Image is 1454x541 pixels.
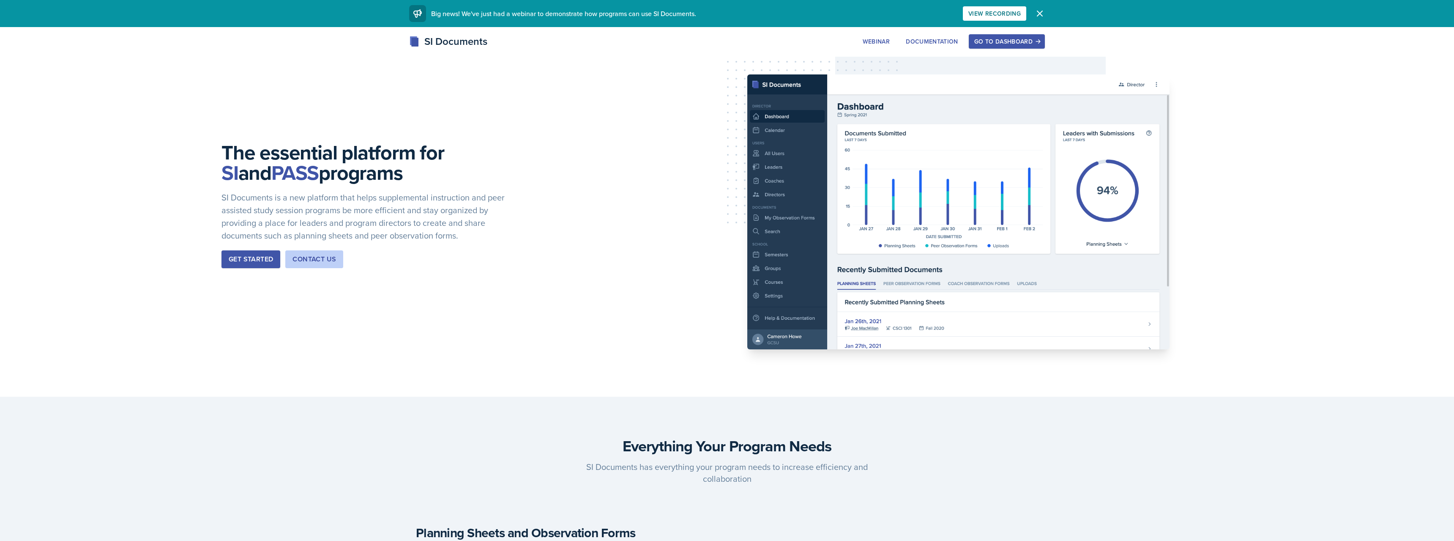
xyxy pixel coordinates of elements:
[900,34,964,49] button: Documentation
[416,525,720,541] h4: Planning Sheets and Observation Forms
[968,10,1021,17] div: View Recording
[229,254,273,264] div: Get Started
[857,34,895,49] button: Webinar
[416,437,1038,454] h3: Everything Your Program Needs
[431,9,696,18] span: Big news! We've just had a webinar to demonstrate how programs can use SI Documents.
[292,254,336,264] div: Contact Us
[409,34,487,49] div: SI Documents
[969,34,1045,49] button: Go to Dashboard
[906,38,958,45] div: Documentation
[963,6,1026,21] button: View Recording
[974,38,1039,45] div: Go to Dashboard
[285,250,343,268] button: Contact Us
[221,250,280,268] button: Get Started
[863,38,890,45] div: Webinar
[565,461,889,485] p: SI Documents has everything your program needs to increase efficiency and collaboration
